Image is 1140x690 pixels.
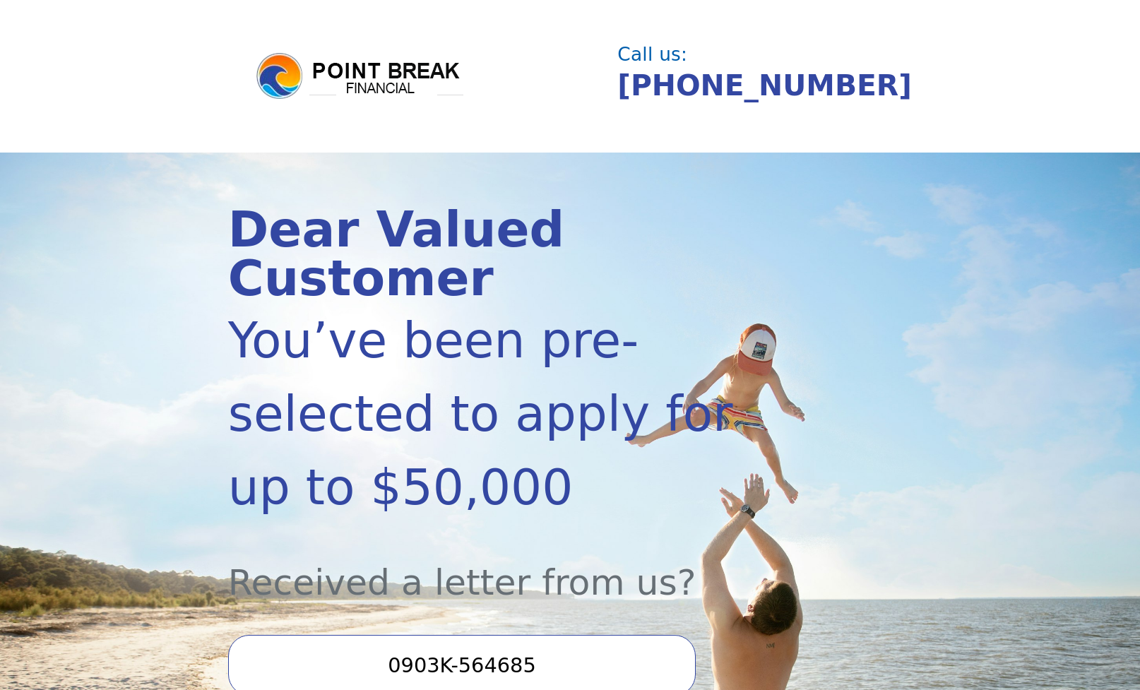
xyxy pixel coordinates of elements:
div: Dear Valued Customer [228,206,809,304]
div: Received a letter from us? [228,524,809,609]
a: [PHONE_NUMBER] [617,69,912,102]
div: Call us: [617,45,903,64]
div: You’ve been pre-selected to apply for up to $50,000 [228,304,809,524]
img: logo.png [254,51,466,102]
